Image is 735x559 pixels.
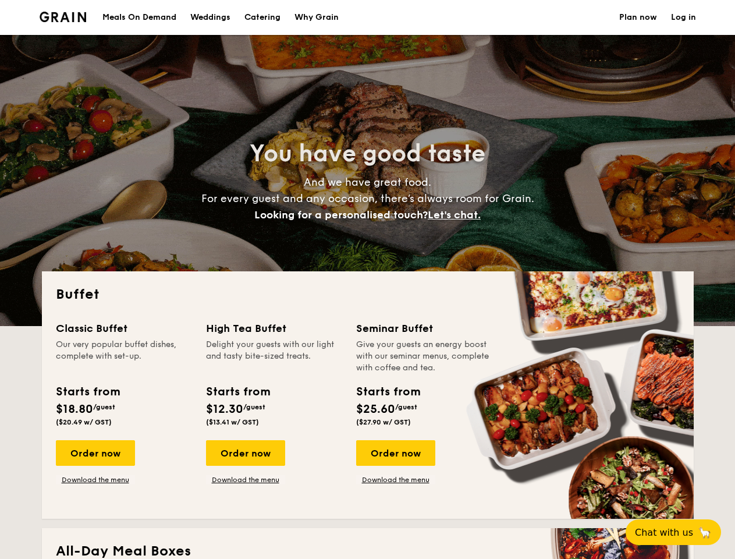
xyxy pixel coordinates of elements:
div: Seminar Buffet [356,320,492,337]
div: Order now [56,440,135,466]
div: Classic Buffet [56,320,192,337]
span: ($20.49 w/ GST) [56,418,112,426]
span: And we have great food. For every guest and any occasion, there’s always room for Grain. [201,176,534,221]
span: $18.80 [56,402,93,416]
a: Logotype [40,12,87,22]
div: Our very popular buffet dishes, complete with set-up. [56,339,192,374]
span: $12.30 [206,402,243,416]
span: Let's chat. [428,208,481,221]
span: Looking for a personalised touch? [254,208,428,221]
a: Download the menu [356,475,435,484]
a: Download the menu [56,475,135,484]
div: Starts from [56,383,119,401]
span: Chat with us [635,527,693,538]
h2: Buffet [56,285,680,304]
span: ($13.41 w/ GST) [206,418,259,426]
img: Grain [40,12,87,22]
span: $25.60 [356,402,395,416]
div: High Tea Buffet [206,320,342,337]
button: Chat with us🦙 [626,519,721,545]
div: Order now [206,440,285,466]
a: Download the menu [206,475,285,484]
span: /guest [93,403,115,411]
div: Starts from [356,383,420,401]
span: You have good taste [250,140,485,168]
div: Order now [356,440,435,466]
div: Starts from [206,383,269,401]
span: /guest [395,403,417,411]
div: Delight your guests with our light and tasty bite-sized treats. [206,339,342,374]
span: /guest [243,403,265,411]
span: ($27.90 w/ GST) [356,418,411,426]
span: 🦙 [698,526,712,539]
div: Give your guests an energy boost with our seminar menus, complete with coffee and tea. [356,339,492,374]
